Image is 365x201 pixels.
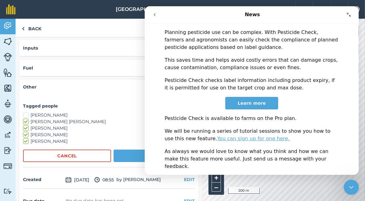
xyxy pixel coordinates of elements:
[3,130,12,140] img: svg+xml;base64,PD94bWwgdmVyc2lvbj0iMS4wIiBlbmNvZGluZz0idXRmLTgiPz4KPCEtLSBHZW5lcmF0b3I6IEFkb2JlIE...
[184,176,195,183] button: EDIT
[3,146,12,155] img: svg+xml;base64,PD94bWwgdmVyc2lvbj0iMS4wIiBlbmNvZGluZz0idXRmLTgiPz4KPCEtLSBHZW5lcmF0b3I6IEFkb2JlIE...
[23,65,33,71] h4: Fuel
[3,162,12,170] img: svg+xml;base64,PD94bWwgdmVyc2lvbj0iMS4wIiBlbmNvZGluZz0idXRmLTgiPz4KPCEtLSBHZW5lcmF0b3I6IEFkb2JlIE...
[3,99,12,108] img: svg+xml;base64,PD94bWwgdmVyc2lvbj0iMS4wIiBlbmNvZGluZz0idXRmLTgiPz4KPCEtLSBHZW5lcmF0b3I6IEFkb2JlIE...
[3,84,12,93] img: svg+xml;base64,PHN2ZyB4bWxucz0iaHR0cDovL3d3dy53My5vcmcvMjAwMC9zdmciIHdpZHRoPSI1NiIgaGVpZ2h0PSI2MC...
[6,4,16,14] img: fieldmargin Logo
[23,150,111,162] button: Cancel
[145,6,359,175] iframe: Intercom live chat
[3,21,12,31] img: svg+xml;base64,PD94bWwgdmVyc2lvbj0iMS4wIiBlbmNvZGluZz0idXRmLTgiPz4KPCEtLSBHZW5lcmF0b3I6IEFkb2JlIE...
[114,150,195,162] button: Save
[3,115,12,124] img: svg+xml;base64,PD94bWwgdmVyc2lvbj0iMS4wIiBlbmNvZGluZz0idXRmLTgiPz4KPCEtLSBHZW5lcmF0b3I6IEFkb2JlIE...
[3,37,12,46] img: svg+xml;base64,PHN2ZyB4bWxucz0iaHR0cDovL3d3dy53My5vcmcvMjAwMC9zdmciIHdpZHRoPSI1NiIgaGVpZ2h0PSI2MC...
[16,19,48,37] a: Back
[23,84,195,90] h4: Other
[3,53,12,61] img: svg+xml;base64,PD94bWwgdmVyc2lvbj0iMS4wIiBlbmNvZGluZz0idXRmLTgiPz4KPCEtLSBHZW5lcmF0b3I6IEFkb2JlIE...
[336,6,342,13] img: svg+xml;base64,PHN2ZyB4bWxucz0iaHR0cDovL3d3dy53My5vcmcvMjAwMC9zdmciIHdpZHRoPSIxNyIgaGVpZ2h0PSIxNy...
[23,103,195,109] h4: Tagged people
[344,180,359,195] iframe: Intercom live chat
[65,176,72,184] img: svg+xml;base64,PD94bWwgdmVyc2lvbj0iMS4wIiBlbmNvZGluZz0idXRmLTgiPz4KPCEtLSBHZW5lcmF0b3I6IEFkb2JlIE...
[23,171,195,189] div: by [PERSON_NAME]
[23,176,63,183] h4: Created
[3,68,12,77] img: svg+xml;base64,PHN2ZyB4bWxucz0iaHR0cDovL3d3dy53My5vcmcvMjAwMC9zdmciIHdpZHRoPSI1NiIgaGVpZ2h0PSI2MC...
[177,6,189,13] span: 2025
[212,173,221,183] button: +
[23,112,195,118] label: [PERSON_NAME]
[3,188,12,194] img: svg+xml;base64,PD94bWwgdmVyc2lvbj0iMS4wIiBlbmNvZGluZz0idXRmLTgiPz4KPCEtLSBHZW5lcmF0b3I6IEFkb2JlIE...
[23,118,195,125] label: [PERSON_NAME] [PERSON_NAME]
[23,132,195,138] label: [PERSON_NAME]
[116,6,161,13] span: [GEOGRAPHIC_DATA]
[65,176,89,184] span: [DATE]
[23,125,195,132] label: [PERSON_NAME]
[94,176,100,184] img: svg+xml;base64,PD94bWwgdmVyc2lvbj0iMS4wIiBlbmNvZGluZz0idXRmLTgiPz4KPCEtLSBHZW5lcmF0b3I6IEFkb2JlIE...
[23,138,195,145] label: [PERSON_NAME]
[23,45,38,51] h4: Inputs
[94,176,114,184] span: 08:55
[212,183,221,192] button: –
[22,25,25,32] img: svg+xml;base64,PHN2ZyB4bWxucz0iaHR0cDovL3d3dy53My5vcmcvMjAwMC9zdmciIHdpZHRoPSI5IiBoZWlnaHQ9IjI0Ii...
